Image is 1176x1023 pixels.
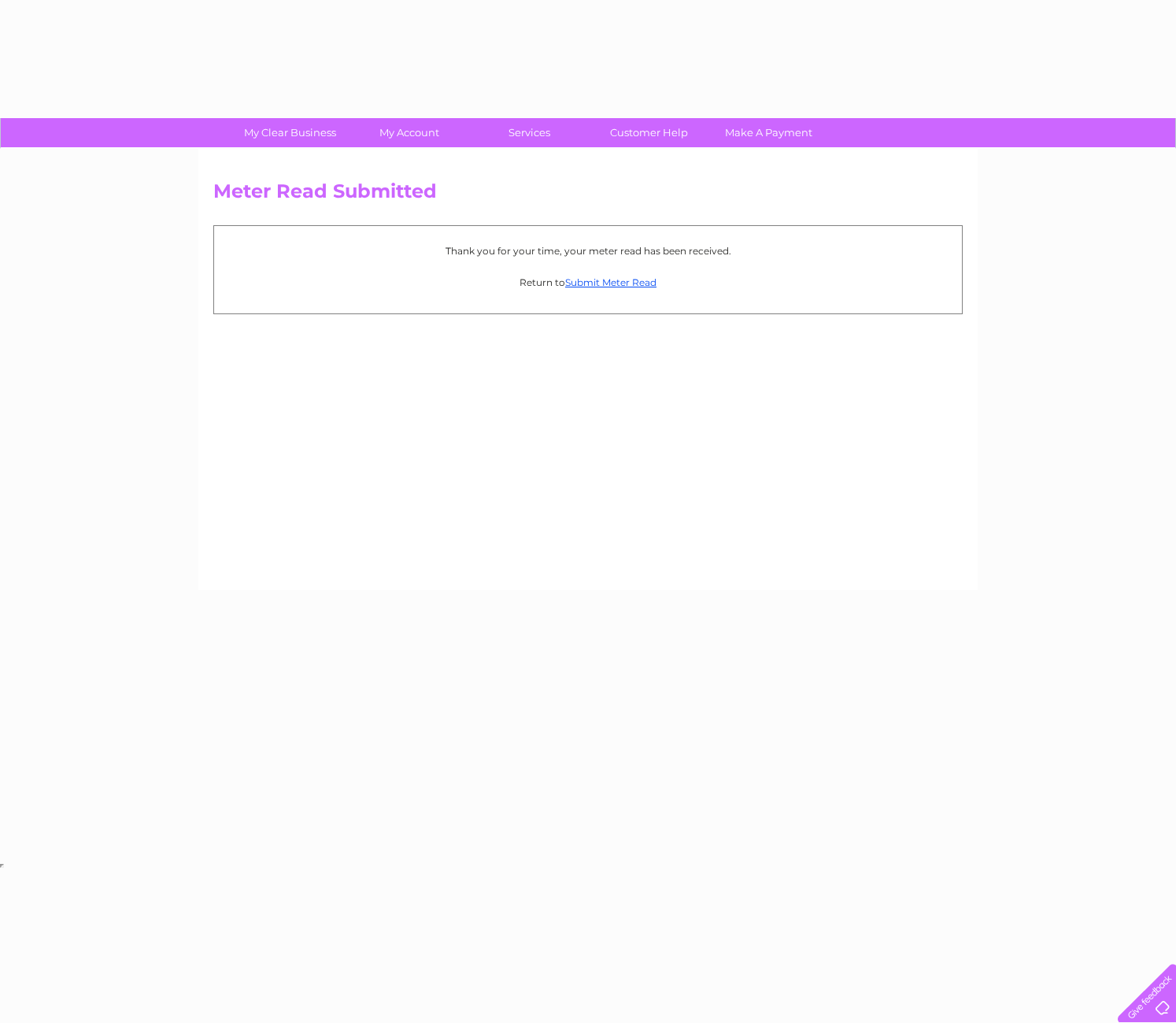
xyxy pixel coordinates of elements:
a: My Clear Business [225,118,355,147]
a: Services [464,118,594,147]
a: Make A Payment [704,118,834,147]
a: Submit Meter Read [565,276,656,288]
a: Customer Help [584,118,714,147]
h2: Meter Read Submitted [213,180,963,210]
p: Return to [222,275,954,290]
a: My Account [345,118,475,147]
p: Thank you for your time, your meter read has been received. [222,243,954,258]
